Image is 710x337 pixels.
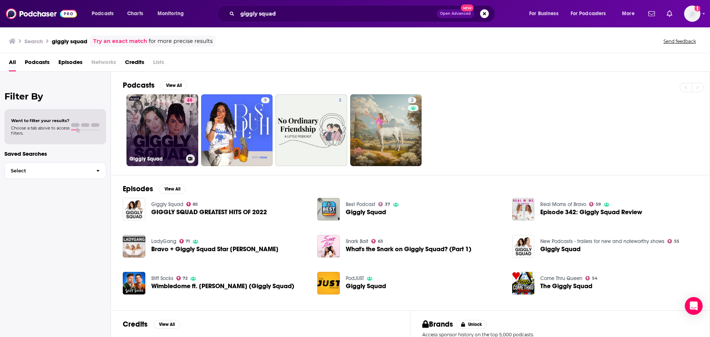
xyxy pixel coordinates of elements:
[127,9,143,19] span: Charts
[123,320,180,329] a: CreditsView All
[123,320,148,329] h2: Credits
[540,275,582,282] a: Come Thru Queen
[346,246,471,252] a: What's the Snark on Giggly Squad? (Part 1)
[151,275,173,282] a: Stiff Socks
[589,202,601,206] a: 59
[123,198,145,220] img: GIGGLY SQUAD GREATEST HITS OF 2022
[684,6,700,22] span: Logged in as HavasFormulab2b
[151,209,267,215] a: GIGGLY SQUAD GREATEST HITS OF 2022
[622,9,635,19] span: More
[524,8,568,20] button: open menu
[11,125,70,136] span: Choose a tab above to access filters.
[346,201,375,208] a: Best Podcast
[159,185,186,193] button: View All
[24,38,43,45] h3: Search
[4,162,106,179] button: Select
[540,201,586,208] a: Real Moms of Bravo
[346,209,386,215] a: Giggly Squad
[617,8,644,20] button: open menu
[667,239,679,243] a: 55
[540,246,581,252] a: Giggly Squad
[9,56,16,71] a: All
[261,97,270,103] a: 9
[153,320,180,329] button: View All
[664,7,675,20] a: Show notifications dropdown
[179,239,190,243] a: 71
[25,56,50,71] span: Podcasts
[158,9,184,19] span: Monitoring
[264,97,267,104] span: 9
[52,38,87,45] h3: giggly squad
[149,37,213,46] span: for more precise results
[91,56,116,71] span: Networks
[92,9,114,19] span: Podcasts
[186,240,190,243] span: 71
[93,37,147,46] a: Try an exact match
[440,12,471,16] span: Open Advanced
[596,203,601,206] span: 59
[512,198,535,220] a: Episode 342: Giggly Squad Review
[461,4,474,11] span: New
[186,202,198,206] a: 85
[58,56,82,71] span: Episodes
[237,8,437,20] input: Search podcasts, credits, & more...
[123,184,153,193] h2: Episodes
[684,6,700,22] button: Show profile menu
[540,209,642,215] a: Episode 342: Giggly Squad Review
[346,275,364,282] a: PodJUST
[123,235,145,257] img: Bravo + Giggly Squad Star Paige Desorbo
[151,238,176,245] a: LadyGang
[125,56,144,71] span: Credits
[571,9,606,19] span: For Podcasters
[183,277,187,280] span: 72
[566,8,617,20] button: open menu
[129,156,183,162] h3: Giggly Squad
[317,198,340,220] img: Giggly Squad
[411,97,413,104] span: 2
[317,272,340,294] img: Giggly Squad
[585,276,598,280] a: 54
[193,203,198,206] span: 85
[151,201,183,208] a: Giggly Squad
[87,8,123,20] button: open menu
[123,81,187,90] a: PodcastsView All
[378,240,383,243] span: 63
[512,235,535,257] img: Giggly Squad
[317,235,340,257] img: What's the Snark on Giggly Squad? (Part 1)
[151,246,278,252] span: Bravo + Giggly Squad Star [PERSON_NAME]
[684,6,700,22] img: User Profile
[6,7,77,21] img: Podchaser - Follow, Share and Rate Podcasts
[160,81,187,90] button: View All
[176,276,188,280] a: 72
[123,272,145,294] a: Wimbledome ft. Hannah Berner (Giggly Squad)
[346,283,386,289] a: Giggly Squad
[540,283,592,289] a: The Giggly Squad
[5,168,90,173] span: Select
[512,272,535,294] img: The Giggly Squad
[184,97,195,103] a: 85
[408,97,416,103] a: 2
[346,238,368,245] a: Snark Bait
[201,94,273,166] a: 9
[540,238,665,245] a: New Podcasts - trailers for new and noteworthy shows
[123,184,186,193] a: EpisodesView All
[674,240,679,243] span: 55
[336,97,344,103] a: 3
[11,118,70,123] span: Want to filter your results?
[371,239,383,243] a: 63
[123,81,155,90] h2: Podcasts
[685,297,703,315] div: Open Intercom Messenger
